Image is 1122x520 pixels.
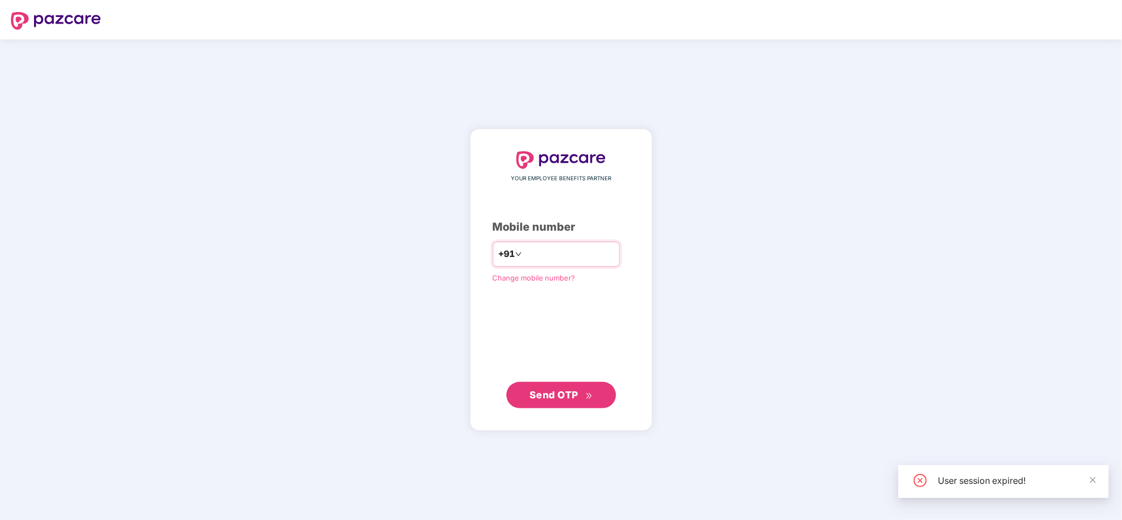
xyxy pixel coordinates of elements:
[914,474,927,487] span: close-circle
[585,392,593,399] span: double-right
[1089,476,1097,484] span: close
[493,273,576,282] a: Change mobile number?
[938,474,1096,487] div: User session expired!
[493,219,630,236] div: Mobile number
[529,389,578,401] span: Send OTP
[11,12,101,30] img: logo
[515,251,522,258] span: down
[499,247,515,261] span: +91
[511,174,611,183] span: YOUR EMPLOYEE BENEFITS PARTNER
[516,151,606,169] img: logo
[506,382,616,408] button: Send OTPdouble-right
